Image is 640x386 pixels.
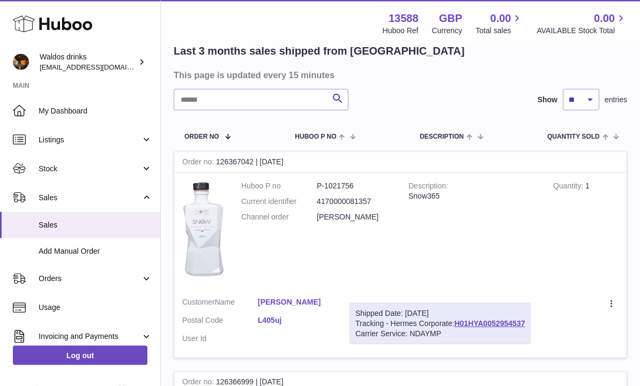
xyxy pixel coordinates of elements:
[317,213,392,223] dd: [PERSON_NAME]
[439,11,462,26] strong: GBP
[39,246,152,256] span: Add Manual Order
[184,134,219,141] span: Order No
[39,220,152,230] span: Sales
[408,192,537,202] div: Snow365
[455,320,525,328] a: H01HYA0052954537
[537,26,627,36] span: AVAILABLE Stock Total
[538,95,557,105] label: Show
[174,70,624,81] h3: This page is updated every 15 minutes
[349,303,531,345] div: Tracking - Hermes Corporate:
[490,11,511,26] span: 0.00
[475,26,523,36] span: Total sales
[317,181,392,192] dd: P-1021756
[182,316,258,329] dt: Postal Code
[389,11,419,26] strong: 13588
[383,26,419,36] div: Huboo Ref
[547,134,600,141] span: Quantity Sold
[182,298,258,311] dt: Name
[39,302,152,313] span: Usage
[241,181,317,192] dt: Huboo P no
[13,54,29,70] img: sales@tradingpostglobal.com
[355,329,525,339] div: Carrier Service: NDAYMP
[174,44,465,59] h2: Last 3 months sales shipped from [GEOGRAPHIC_DATA]
[408,182,448,193] strong: Description
[594,11,615,26] span: 0.00
[355,309,525,319] div: Shipped Date: [DATE]
[537,11,627,36] a: 0.00 AVAILABLE Stock Total
[182,158,216,169] strong: Order no
[258,298,333,308] a: [PERSON_NAME]
[39,331,141,342] span: Invoicing and Payments
[39,164,141,174] span: Stock
[432,26,463,36] div: Currency
[182,334,258,344] dt: User Id
[241,197,317,207] dt: Current identifier
[39,106,152,116] span: My Dashboard
[40,63,158,71] span: [EMAIL_ADDRESS][DOMAIN_NAME]
[241,213,317,223] dt: Channel order
[420,134,464,141] span: Description
[295,134,336,141] span: Huboo P no
[317,197,392,207] dd: 4170000081357
[39,135,141,145] span: Listings
[40,52,136,72] div: Waldos drinks
[39,274,141,284] span: Orders
[174,152,627,173] div: 126367042 | [DATE]
[475,11,523,36] a: 0.00 Total sales
[605,95,627,105] span: entries
[13,346,147,365] a: Log out
[553,182,585,193] strong: Quantity
[258,316,333,326] a: L405uj
[545,173,627,290] td: 1
[182,298,215,307] span: Customer
[39,193,141,203] span: Sales
[182,181,225,279] img: 1732285322.png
